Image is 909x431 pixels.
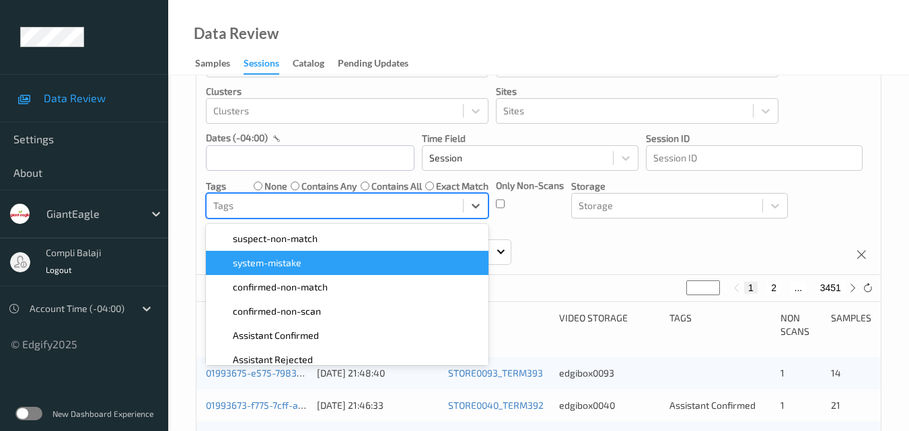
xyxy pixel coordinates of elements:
[816,282,845,294] button: 3451
[436,180,488,193] label: exact match
[195,56,230,73] div: Samples
[559,311,661,338] div: Video Storage
[571,180,788,193] p: Storage
[338,54,422,73] a: Pending Updates
[646,132,863,145] p: Session ID
[371,180,422,193] label: contains all
[206,180,226,193] p: Tags
[831,367,841,379] span: 14
[233,280,328,294] span: confirmed-non-match
[317,366,439,380] div: [DATE] 21:48:40
[780,367,785,379] span: 1
[448,367,543,379] a: STORE0093_TERM393
[831,399,840,411] span: 21
[448,399,544,411] a: STORE0040_TERM392
[206,399,380,411] a: 01993673-f775-7cff-a934-53c32dc9cb16
[767,282,780,294] button: 2
[317,399,439,412] div: [DATE] 21:46:33
[744,282,758,294] button: 1
[338,56,408,73] div: Pending Updates
[791,282,807,294] button: ...
[233,305,321,318] span: confirmed-non-scan
[559,366,661,380] div: edgibox0093
[206,367,390,379] a: 01993675-e575-7983-8925-5dadf9ee36a2
[669,399,756,411] span: Assistant Confirmed
[233,256,301,270] span: system-mistake
[233,353,313,366] span: Assistant Rejected
[496,179,564,192] p: Only Non-Scans
[559,399,661,412] div: edgibox0040
[206,131,268,145] p: dates (-04:00)
[293,56,324,73] div: Catalog
[264,180,287,193] label: none
[301,180,357,193] label: contains any
[244,56,279,75] div: Sessions
[233,329,319,342] span: Assistant Confirmed
[194,27,279,40] div: Data Review
[195,54,244,73] a: Samples
[233,232,318,245] span: suspect-non-match
[422,132,639,145] p: Time Field
[496,85,778,98] p: Sites
[244,54,293,75] a: Sessions
[780,399,785,411] span: 1
[448,311,550,338] div: Device
[293,54,338,73] a: Catalog
[831,311,871,338] div: Samples
[780,311,821,338] div: Non Scans
[669,311,771,338] div: Tags
[206,85,488,98] p: Clusters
